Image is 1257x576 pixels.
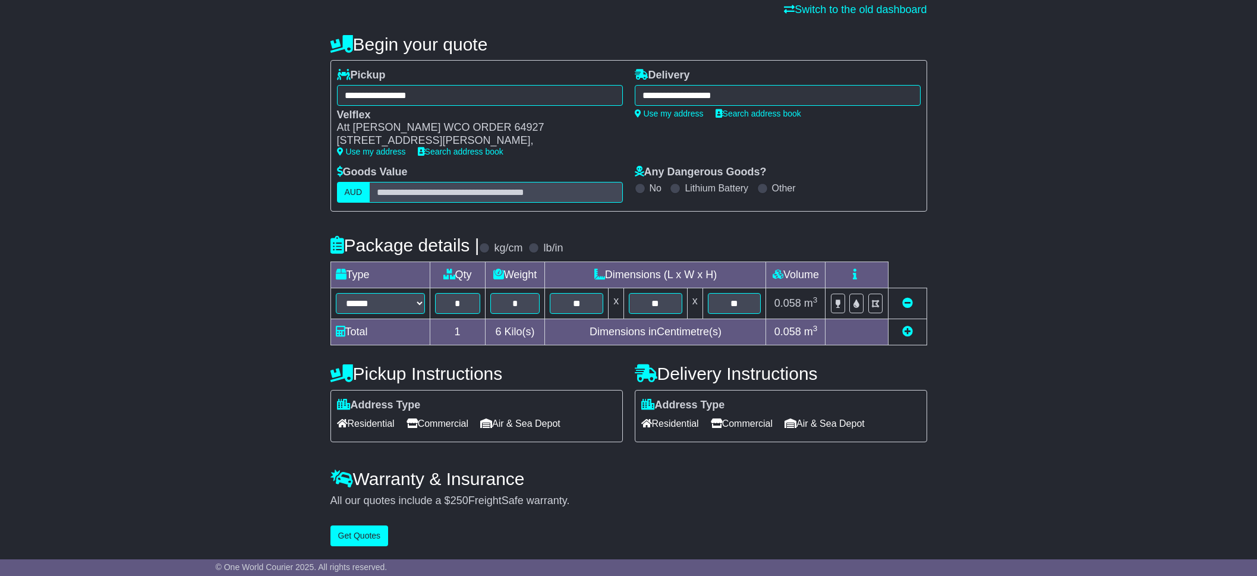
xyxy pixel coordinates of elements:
[772,182,796,194] label: Other
[785,414,865,433] span: Air & Sea Depot
[330,364,623,383] h4: Pickup Instructions
[902,326,913,338] a: Add new item
[650,182,661,194] label: No
[494,242,522,255] label: kg/cm
[485,319,545,345] td: Kilo(s)
[774,297,801,309] span: 0.058
[716,109,801,118] a: Search address book
[480,414,560,433] span: Air & Sea Depot
[330,235,480,255] h4: Package details |
[330,34,927,54] h4: Begin your quote
[330,495,927,508] div: All our quotes include a $ FreightSafe warranty.
[337,399,421,412] label: Address Type
[337,182,370,203] label: AUD
[330,525,389,546] button: Get Quotes
[813,295,818,304] sup: 3
[337,134,611,147] div: [STREET_ADDRESS][PERSON_NAME],
[337,121,611,134] div: Att [PERSON_NAME] WCO ORDER 64927
[450,495,468,506] span: 250
[609,288,624,319] td: x
[330,319,430,345] td: Total
[635,69,690,82] label: Delivery
[543,242,563,255] label: lb/in
[545,319,766,345] td: Dimensions in Centimetre(s)
[635,166,767,179] label: Any Dangerous Goods?
[418,147,503,156] a: Search address book
[784,4,927,15] a: Switch to the old dashboard
[337,166,408,179] label: Goods Value
[337,69,386,82] label: Pickup
[337,147,406,156] a: Use my address
[774,326,801,338] span: 0.058
[635,109,704,118] a: Use my address
[545,262,766,288] td: Dimensions (L x W x H)
[635,364,927,383] h4: Delivery Instructions
[804,326,818,338] span: m
[641,414,699,433] span: Residential
[407,414,468,433] span: Commercial
[337,109,611,122] div: Velflex
[711,414,773,433] span: Commercial
[495,326,501,338] span: 6
[902,297,913,309] a: Remove this item
[330,469,927,489] h4: Warranty & Insurance
[330,262,430,288] td: Type
[430,262,485,288] td: Qty
[804,297,818,309] span: m
[813,324,818,333] sup: 3
[766,262,826,288] td: Volume
[687,288,702,319] td: x
[430,319,485,345] td: 1
[641,399,725,412] label: Address Type
[216,562,388,572] span: © One World Courier 2025. All rights reserved.
[485,262,545,288] td: Weight
[685,182,748,194] label: Lithium Battery
[337,414,395,433] span: Residential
